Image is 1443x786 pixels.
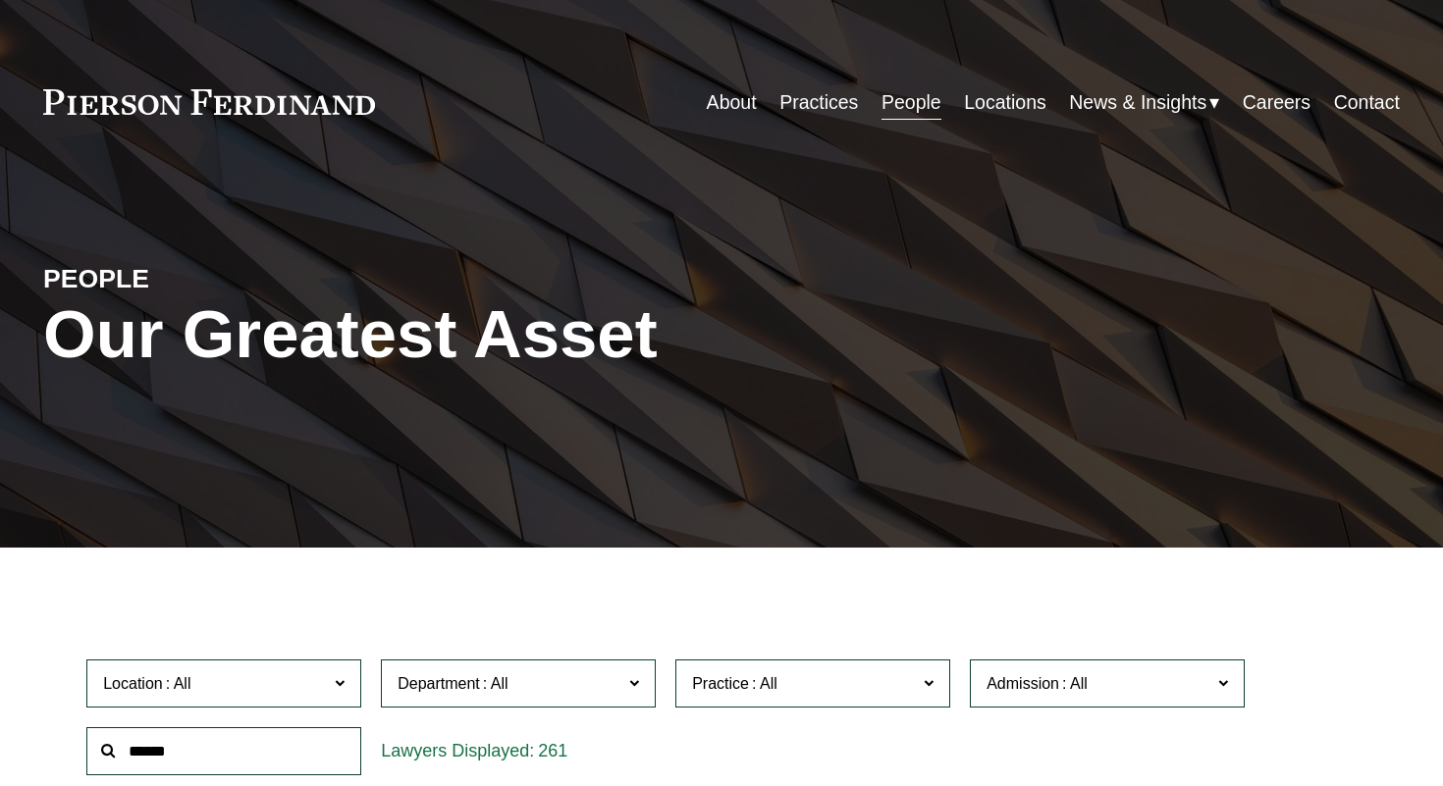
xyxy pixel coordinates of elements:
a: Careers [1243,83,1310,122]
a: Practices [779,83,858,122]
span: News & Insights [1069,85,1206,120]
span: Department [398,675,480,692]
span: Location [103,675,163,692]
a: folder dropdown [1069,83,1219,122]
a: People [882,83,941,122]
a: About [707,83,757,122]
a: Locations [964,83,1046,122]
h1: Our Greatest Asset [43,296,947,374]
a: Contact [1334,83,1400,122]
span: Admission [987,675,1059,692]
span: Practice [692,675,749,692]
h4: PEOPLE [43,263,382,296]
span: 261 [538,741,567,760]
